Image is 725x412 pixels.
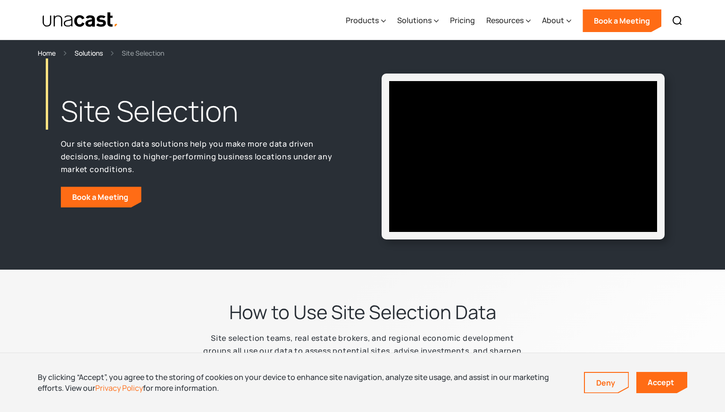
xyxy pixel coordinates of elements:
[486,1,531,40] div: Resources
[229,300,496,324] h2: How to Use Site Selection Data
[38,372,570,393] div: By clicking “Accept”, you agree to the storing of cookies on your device to enhance site navigati...
[486,15,524,26] div: Resources
[61,138,344,175] p: Our site selection data solutions help you make more data driven decisions, leading to higher-per...
[95,383,143,393] a: Privacy Policy
[585,373,628,393] a: Deny
[542,15,564,26] div: About
[75,48,103,58] a: Solutions
[583,9,661,32] a: Book a Meeting
[542,1,571,40] div: About
[346,15,379,26] div: Products
[38,48,56,58] a: Home
[122,48,164,58] div: Site Selection
[397,15,432,26] div: Solutions
[61,187,142,207] a: Book a Meeting
[672,15,683,26] img: Search icon
[346,1,386,40] div: Products
[636,372,687,393] a: Accept
[450,1,475,40] a: Pricing
[397,1,439,40] div: Solutions
[197,332,529,370] p: Site selection teams, real estate brokers, and regional economic development groups all use our d...
[42,12,119,28] a: home
[61,92,344,130] h1: Site Selection
[42,12,119,28] img: Unacast text logo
